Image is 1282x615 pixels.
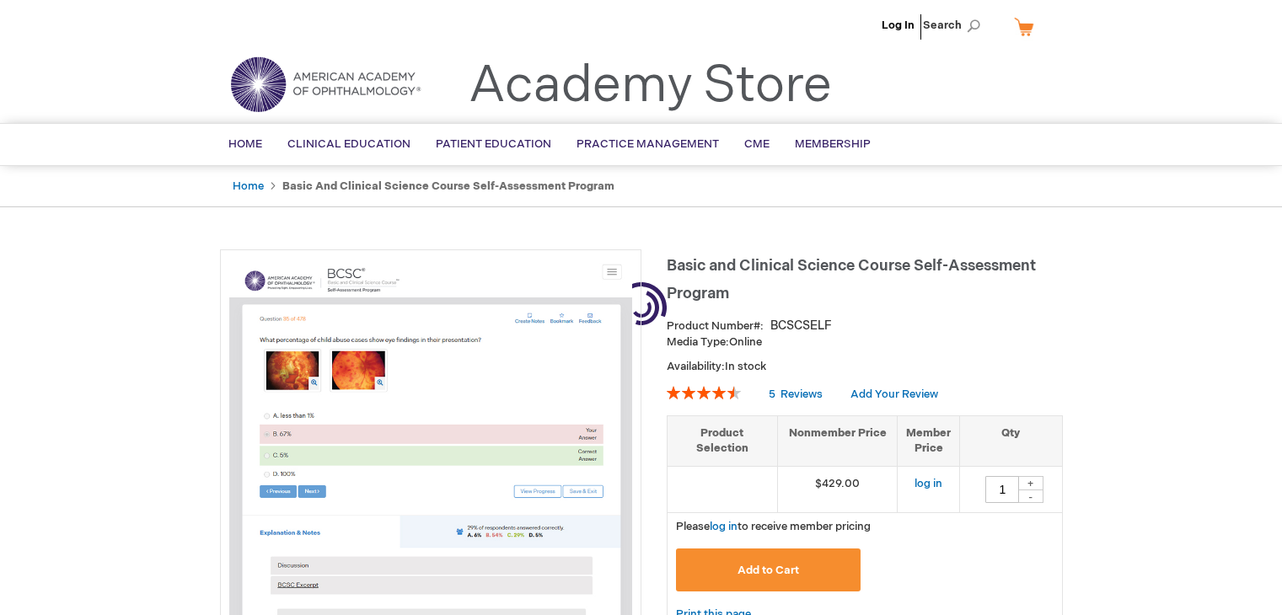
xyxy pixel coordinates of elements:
[676,548,861,591] button: Add to Cart
[287,137,410,151] span: Clinical Education
[770,318,832,334] div: BCSCSELF
[725,360,766,373] span: In stock
[769,388,825,401] a: 5 Reviews
[777,415,898,466] th: Nonmember Price
[777,466,898,512] td: $429.00
[780,388,823,401] span: Reviews
[667,359,1063,375] p: Availability:
[469,56,832,116] a: Academy Store
[1018,489,1043,503] div: -
[667,335,729,349] strong: Media Type:
[850,388,938,401] a: Add Your Review
[667,319,764,333] strong: Product Number
[668,415,778,466] th: Product Selection
[436,137,551,151] span: Patient Education
[960,415,1062,466] th: Qty
[233,179,264,193] a: Home
[985,476,1019,503] input: Qty
[577,137,719,151] span: Practice Management
[667,386,741,399] div: 92%
[676,520,871,533] span: Please to receive member pricing
[744,137,770,151] span: CME
[795,137,871,151] span: Membership
[282,179,614,193] strong: Basic and Clinical Science Course Self-Assessment Program
[769,388,775,401] span: 5
[738,564,799,577] span: Add to Cart
[898,415,960,466] th: Member Price
[1018,476,1043,490] div: +
[228,137,262,151] span: Home
[710,520,738,533] a: log in
[923,8,987,42] span: Search
[882,19,915,32] a: Log In
[667,334,1063,350] p: Online
[667,257,1036,302] span: Basic and Clinical Science Course Self-Assessment Program
[915,477,942,490] a: log in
